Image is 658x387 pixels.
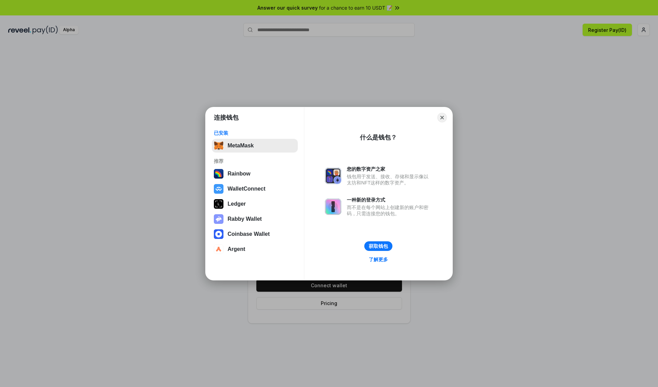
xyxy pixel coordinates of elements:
[212,212,298,226] button: Rabby Wallet
[325,198,341,215] img: svg+xml,%3Csvg%20xmlns%3D%22http%3A%2F%2Fwww.w3.org%2F2000%2Fsvg%22%20fill%3D%22none%22%20viewBox...
[369,243,388,249] div: 获取钱包
[325,168,341,184] img: svg+xml,%3Csvg%20xmlns%3D%22http%3A%2F%2Fwww.w3.org%2F2000%2Fsvg%22%20fill%3D%22none%22%20viewBox...
[347,197,432,203] div: 一种新的登录方式
[214,229,223,239] img: svg+xml,%3Csvg%20width%3D%2228%22%20height%3D%2228%22%20viewBox%3D%220%200%2028%2028%22%20fill%3D...
[214,158,296,164] div: 推荐
[212,227,298,241] button: Coinbase Wallet
[228,171,251,177] div: Rainbow
[214,214,223,224] img: svg+xml,%3Csvg%20xmlns%3D%22http%3A%2F%2Fwww.w3.org%2F2000%2Fsvg%22%20fill%3D%22none%22%20viewBox...
[437,113,447,122] button: Close
[214,199,223,209] img: svg+xml,%3Csvg%20xmlns%3D%22http%3A%2F%2Fwww.w3.org%2F2000%2Fsvg%22%20width%3D%2228%22%20height%3...
[214,244,223,254] img: svg+xml,%3Csvg%20width%3D%2228%22%20height%3D%2228%22%20viewBox%3D%220%200%2028%2028%22%20fill%3D...
[212,139,298,153] button: MetaMask
[364,241,392,251] button: 获取钱包
[347,204,432,217] div: 而不是在每个网站上创建新的账户和密码，只需连接您的钱包。
[212,167,298,181] button: Rainbow
[214,141,223,150] img: svg+xml,%3Csvg%20fill%3D%22none%22%20height%3D%2233%22%20viewBox%3D%220%200%2035%2033%22%20width%...
[347,173,432,186] div: 钱包用于发送、接收、存储和显示像以太坊和NFT这样的数字资产。
[228,201,246,207] div: Ledger
[228,246,245,252] div: Argent
[360,133,397,142] div: 什么是钱包？
[228,186,266,192] div: WalletConnect
[369,256,388,263] div: 了解更多
[228,143,254,149] div: MetaMask
[365,255,392,264] a: 了解更多
[228,216,262,222] div: Rabby Wallet
[347,166,432,172] div: 您的数字资产之家
[214,184,223,194] img: svg+xml,%3Csvg%20width%3D%2228%22%20height%3D%2228%22%20viewBox%3D%220%200%2028%2028%22%20fill%3D...
[228,231,270,237] div: Coinbase Wallet
[214,169,223,179] img: svg+xml,%3Csvg%20width%3D%22120%22%20height%3D%22120%22%20viewBox%3D%220%200%20120%20120%22%20fil...
[214,113,239,122] h1: 连接钱包
[214,130,296,136] div: 已安装
[212,197,298,211] button: Ledger
[212,242,298,256] button: Argent
[212,182,298,196] button: WalletConnect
